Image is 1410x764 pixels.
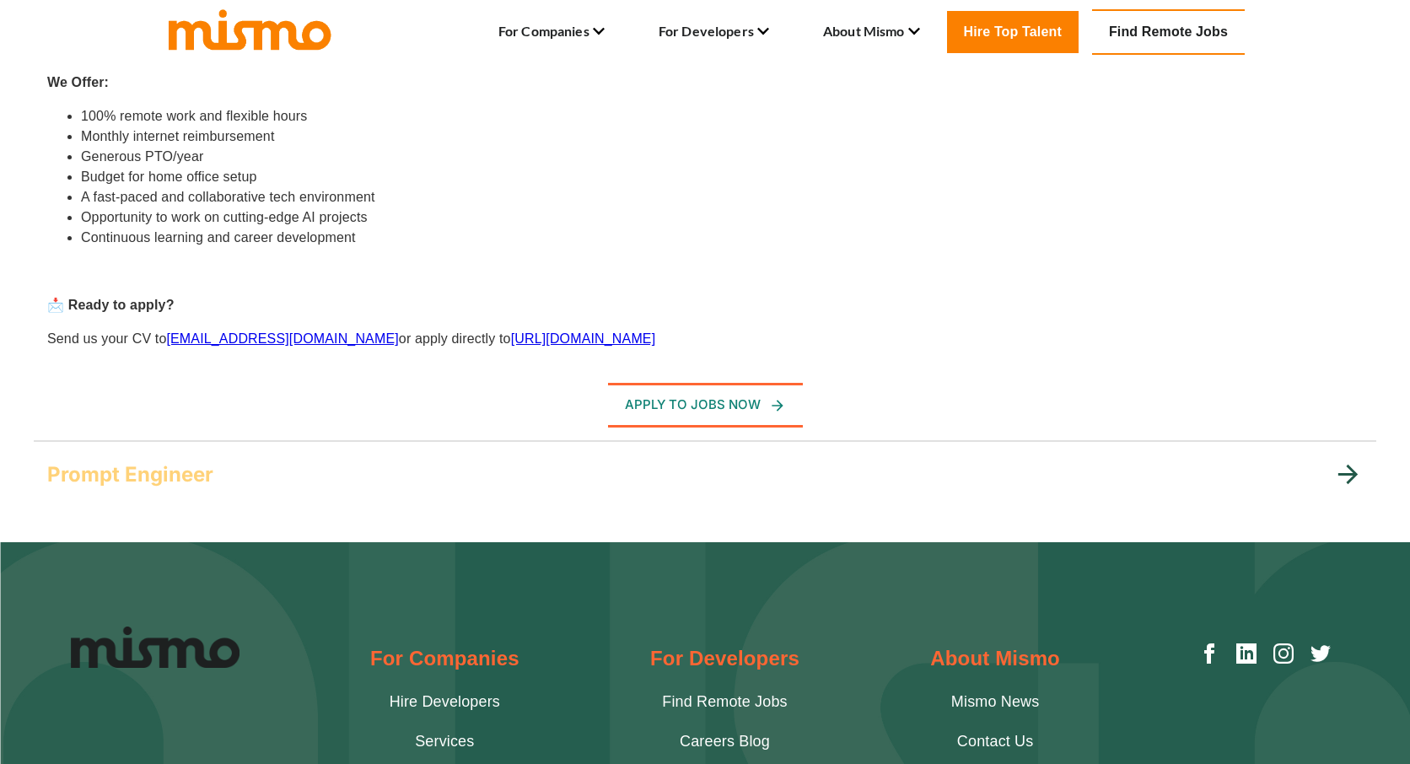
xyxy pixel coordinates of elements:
h5: Prompt Engineer [47,461,213,488]
h2: About Mismo [930,643,1060,674]
h2: For Developers [650,643,799,674]
a: Careers Blog [680,730,770,753]
li: Continuous learning and career development [81,228,1363,248]
div: Prompt Engineer [34,441,1376,508]
li: Monthly internet reimbursement [81,126,1363,147]
li: About Mismo [823,18,920,46]
li: For Companies [498,18,605,46]
a: Find Remote Jobs [662,691,787,713]
img: logo [165,6,334,51]
a: Hire Top Talent [947,11,1079,53]
a: Hire Developers [390,691,500,713]
button: Apply To Jobs Now [608,383,803,427]
a: [EMAIL_ADDRESS][DOMAIN_NAME] [166,331,398,346]
li: Opportunity to work on cutting-edge AI projects [81,207,1363,228]
a: [URL][DOMAIN_NAME] [511,331,656,346]
li: For Developers [659,18,769,46]
strong: We Offer: [47,75,109,89]
h2: For Companies [370,643,519,674]
p: Send us your CV to or apply directly to [47,329,1363,349]
li: A fast-paced and collaborative tech environment [81,187,1363,207]
li: Generous PTO/year [81,147,1363,167]
a: Mismo News [951,691,1040,713]
a: Find Remote Jobs [1092,9,1245,55]
img: Logo [71,627,239,668]
li: 100% remote work and flexible hours [81,106,1363,126]
strong: 📩 Ready to apply? [47,298,175,312]
a: Services [415,730,474,753]
li: Budget for home office setup [81,167,1363,187]
a: Contact Us [957,730,1034,753]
